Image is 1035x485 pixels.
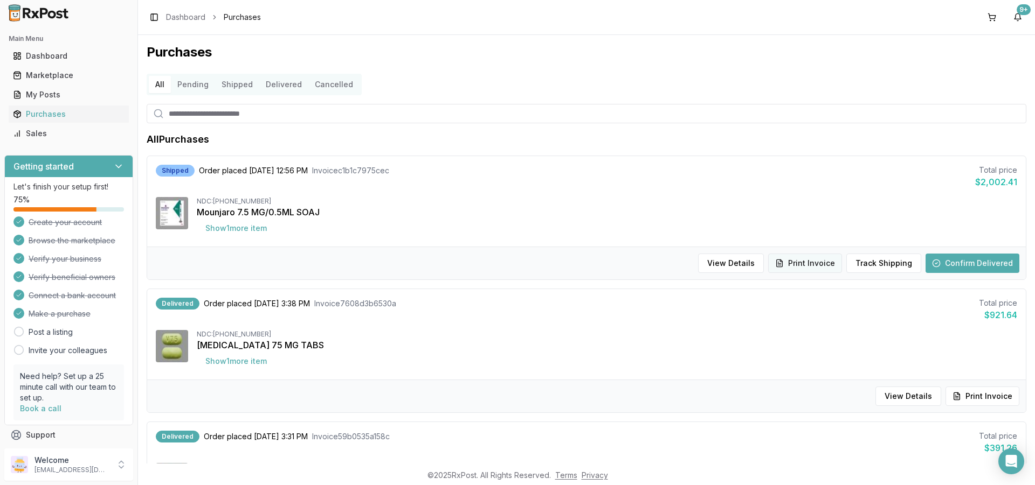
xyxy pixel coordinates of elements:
[979,298,1017,308] div: Total price
[4,106,133,123] button: Purchases
[199,165,308,176] span: Order placed [DATE] 12:56 PM
[156,298,199,310] div: Delivered
[926,254,1019,273] button: Confirm Delivered
[13,89,125,100] div: My Posts
[9,34,129,43] h2: Main Menu
[768,254,842,273] button: Print Invoice
[29,235,115,246] span: Browse the marketplace
[156,197,188,229] img: Mounjaro 7.5 MG/0.5ML SOAJ
[975,165,1017,175] div: Total price
[29,290,116,301] span: Connect a bank account
[13,51,125,61] div: Dashboard
[4,125,133,142] button: Sales
[946,386,1019,406] button: Print Invoice
[979,431,1017,441] div: Total price
[259,76,308,93] button: Delivered
[4,47,133,65] button: Dashboard
[20,404,61,413] a: Book a call
[875,386,941,406] button: View Details
[204,431,308,442] span: Order placed [DATE] 3:31 PM
[555,470,577,480] a: Terms
[197,197,1017,206] div: NDC: [PHONE_NUMBER]
[11,456,28,473] img: User avatar
[13,70,125,81] div: Marketplace
[4,67,133,84] button: Marketplace
[147,132,209,147] h1: All Purchases
[215,76,259,93] button: Shipped
[29,308,91,319] span: Make a purchase
[4,86,133,103] button: My Posts
[34,455,109,466] p: Welcome
[4,425,133,445] button: Support
[166,12,205,23] a: Dashboard
[20,371,118,403] p: Need help? Set up a 25 minute call with our team to set up.
[147,44,1026,61] h1: Purchases
[34,466,109,474] p: [EMAIL_ADDRESS][DOMAIN_NAME]
[197,219,275,238] button: Show1more item
[29,217,102,228] span: Create your account
[1017,4,1031,15] div: 9+
[197,330,1017,339] div: NDC: [PHONE_NUMBER]
[13,194,30,205] span: 75 %
[4,4,73,22] img: RxPost Logo
[224,12,261,23] span: Purchases
[582,470,608,480] a: Privacy
[29,345,107,356] a: Invite your colleagues
[846,254,921,273] button: Track Shipping
[166,12,261,23] nav: breadcrumb
[698,254,764,273] button: View Details
[13,181,124,192] p: Let's finish your setup first!
[149,76,171,93] button: All
[979,441,1017,454] div: $391.26
[9,46,129,66] a: Dashboard
[9,104,129,124] a: Purchases
[13,160,74,173] h3: Getting started
[979,308,1017,321] div: $921.64
[314,298,396,309] span: Invoice 7608d3b6530a
[197,206,1017,219] div: Mounjaro 7.5 MG/0.5ML SOAJ
[312,431,390,442] span: Invoice 59b0535a158c
[1009,9,1026,26] button: 9+
[975,175,1017,188] div: $2,002.41
[156,165,195,177] div: Shipped
[197,463,1017,472] div: NDC: [PHONE_NUMBER]
[998,448,1024,474] div: Open Intercom Messenger
[13,128,125,139] div: Sales
[156,330,188,362] img: Gemtesa 75 MG TABS
[197,352,275,371] button: Show1more item
[29,327,73,338] a: Post a listing
[29,254,101,264] span: Verify your business
[9,124,129,143] a: Sales
[171,76,215,93] button: Pending
[9,85,129,104] a: My Posts
[312,165,389,176] span: Invoice c1b1c7975cec
[308,76,360,93] button: Cancelled
[9,66,129,85] a: Marketplace
[156,431,199,442] div: Delivered
[197,339,1017,352] div: [MEDICAL_DATA] 75 MG TABS
[204,298,310,309] span: Order placed [DATE] 3:38 PM
[29,272,115,283] span: Verify beneficial owners
[13,109,125,120] div: Purchases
